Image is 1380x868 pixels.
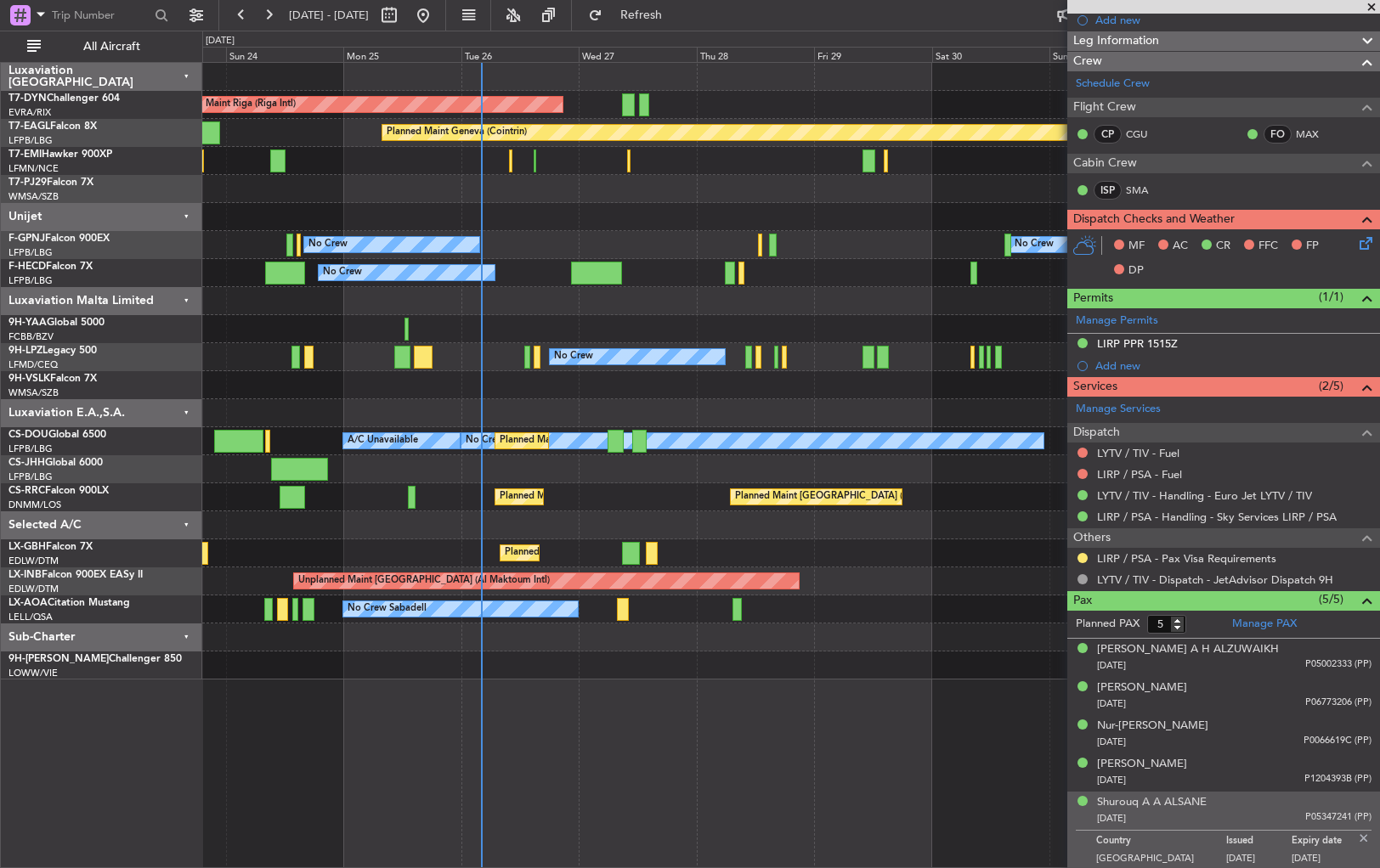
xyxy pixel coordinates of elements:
div: Nur-[PERSON_NAME] [1097,718,1208,735]
a: LFMN/NCE [8,162,59,175]
span: Permits [1073,289,1113,308]
span: T7-DYN [8,93,47,104]
div: No Crew [323,260,362,285]
div: LIRP PPR 1515Z [1097,336,1178,351]
span: 9H-LPZ [8,346,42,356]
span: All Aircraft [44,41,179,53]
div: No Crew [466,428,505,454]
span: Others [1073,528,1111,548]
a: LIRP / PSA - Handling - Sky Services LIRP / PSA [1097,510,1337,524]
span: LX-GBH [8,542,46,552]
span: (2/5) [1319,377,1343,395]
p: Country [1096,835,1226,852]
a: 9H-YAAGlobal 5000 [8,318,105,328]
span: P06773206 (PP) [1305,696,1372,710]
div: Add new [1095,13,1372,27]
a: LELL/QSA [8,611,53,623]
span: FP [1306,238,1319,255]
a: LIRP / PSA - Fuel [1097,467,1182,482]
a: LYTV / TIV - Fuel [1097,446,1179,460]
div: Mon 25 [343,47,461,62]
span: T7-EAGL [8,121,50,132]
div: Planned Maint [GEOGRAPHIC_DATA] ([GEOGRAPHIC_DATA]) [500,484,767,510]
div: AOG Maint Riga (Riga Intl) [181,92,296,117]
span: P0066619C (PP) [1304,734,1372,748]
p: Expiry date [1292,835,1357,852]
div: A/C Unavailable [348,428,418,454]
span: 9H-[PERSON_NAME] [8,654,109,664]
span: 9H-VSLK [8,374,50,384]
span: CS-JHH [8,458,45,468]
a: F-GPNJFalcon 900EX [8,234,110,244]
label: Planned PAX [1076,616,1140,633]
div: [DATE] [206,34,235,48]
a: CGU [1126,127,1164,142]
div: FO [1264,125,1292,144]
div: ISP [1094,181,1122,200]
a: T7-DYNChallenger 604 [8,93,120,104]
span: Flight Crew [1073,98,1136,117]
a: Manage Services [1076,401,1161,418]
a: EDLW/DTM [8,583,59,595]
span: (5/5) [1319,590,1343,608]
span: LX-INB [8,570,42,580]
a: T7-EMIHawker 900XP [8,149,112,160]
span: F-HECD [8,262,46,272]
a: LIRP / PSA - Pax Visa Requirements [1097,551,1276,566]
a: EDLW/DTM [8,555,59,567]
span: [DATE] - [DATE] [289,8,369,23]
a: LFPB/LBG [8,134,53,147]
span: CS-DOU [8,430,48,440]
span: T7-EMI [8,149,42,160]
a: Manage Permits [1076,313,1158,330]
a: T7-EAGLFalcon 8X [8,121,97,132]
div: Fri 29 [814,47,932,62]
span: Pax [1073,591,1092,611]
a: SMA [1126,183,1164,198]
a: Manage PAX [1232,616,1297,633]
span: Dispatch [1073,423,1120,442]
p: Issued [1226,835,1292,852]
a: EVRA/RIX [8,106,51,119]
a: 9H-[PERSON_NAME]Challenger 850 [8,654,182,664]
span: P1204393B (PP) [1304,772,1372,786]
a: LX-AOACitation Mustang [8,598,130,608]
a: LFPB/LBG [8,442,53,455]
div: [PERSON_NAME] A H ALZUWAIKH [1097,641,1279,658]
div: Planned Maint [GEOGRAPHIC_DATA] ([GEOGRAPHIC_DATA]) [735,484,1003,510]
span: [DATE] [1097,736,1126,748]
span: DP [1128,262,1144,279]
a: CS-RRCFalcon 900LX [8,486,109,496]
div: [PERSON_NAME] [1097,756,1187,773]
div: No Crew [308,232,348,257]
div: No Crew [554,344,593,369]
span: LX-AOA [8,598,48,608]
a: CS-DOUGlobal 6500 [8,430,106,440]
a: WMSA/SZB [8,190,59,203]
a: T7-PJ29Falcon 7X [8,178,93,188]
div: Planned Maint Geneva (Cointrin) [387,120,527,145]
span: FFC [1258,238,1278,255]
a: MAX [1296,127,1334,142]
div: Shurouq A A ALSANE [1097,794,1207,811]
span: [DATE] [1097,812,1126,825]
a: Schedule Crew [1076,76,1150,93]
span: Cabin Crew [1073,154,1137,173]
button: Refresh [580,2,682,29]
a: LYTV / TIV - Dispatch - JetAdvisor Dispatch 9H [1097,572,1333,587]
span: T7-PJ29 [8,178,47,188]
div: No Crew Sabadell [348,596,427,622]
div: Wed 27 [579,47,697,62]
div: No Crew [1015,232,1054,257]
span: P05347241 (PP) [1305,810,1372,825]
div: Tue 26 [461,47,580,62]
div: CP [1094,125,1122,144]
span: CS-RRC [8,486,45,496]
a: F-HECDFalcon 7X [8,262,93,272]
a: LFPB/LBG [8,471,53,483]
span: MF [1128,238,1145,255]
a: CS-JHHGlobal 6000 [8,458,103,468]
div: Sun 24 [226,47,344,62]
div: Sat 30 [932,47,1050,62]
span: F-GPNJ [8,234,45,244]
